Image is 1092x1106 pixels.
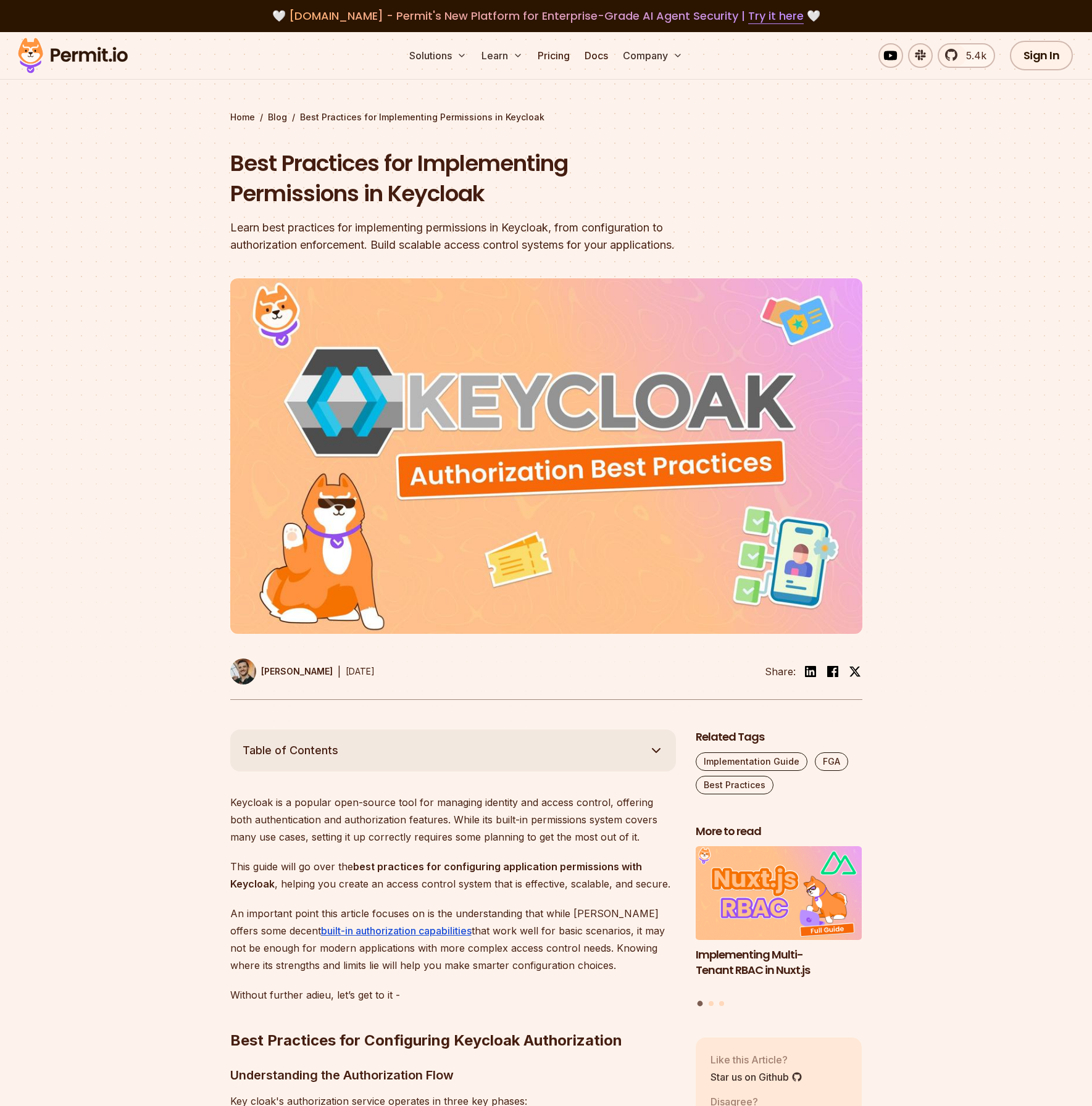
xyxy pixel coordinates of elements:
div: Learn best practices for implementing permissions in Keycloak, from configuration to authorizatio... [230,219,704,254]
button: Go to slide 1 [698,1001,703,1007]
a: Try it here [748,8,804,24]
button: Table of Contents [230,730,676,771]
div: / / [230,111,862,123]
a: Sign In [1010,41,1073,70]
h2: More to read [696,824,862,839]
h1: Best Practices for Implementing Permissions in Keycloak [230,148,704,209]
p: Like this Article? [711,1052,802,1067]
h3: Implementing Multi-Tenant RBAC in Nuxt.js [696,947,862,978]
strong: best practices for configuring application permissions with Keycloak [230,860,642,890]
img: Best Practices for Implementing Permissions in Keycloak [230,278,862,634]
img: twitter [849,665,861,678]
div: Posts [696,846,862,1008]
span: Table of Contents [243,742,338,759]
a: Star us on Github [711,1070,802,1084]
a: FGA [815,752,848,771]
button: Company [618,43,688,68]
p: [PERSON_NAME] [261,665,333,678]
div: | [338,664,341,679]
li: Share: [765,664,796,679]
span: 5.4k [959,48,986,63]
a: Docs [580,43,613,68]
a: Blog [268,111,287,123]
a: Home [230,111,255,123]
img: linkedin [803,664,818,679]
h3: Understanding the Authorization Flow [230,1065,676,1085]
time: [DATE] [346,666,375,676]
img: Daniel Bass [230,659,256,684]
img: Permit logo [12,35,133,77]
p: Without further adieu, let’s get to it - [230,986,676,1004]
li: 1 of 3 [696,846,862,993]
a: Pricing [533,43,575,68]
h2: Related Tags [696,730,862,745]
a: Best Practices [696,776,773,794]
a: Implementation Guide [696,752,807,771]
button: Learn [477,43,528,68]
p: Keycloak is a popular open-source tool for managing identity and access control, offering both au... [230,794,676,846]
a: [PERSON_NAME] [230,659,333,684]
button: Go to slide 3 [719,1001,724,1006]
a: built-in authorization capabilities [321,925,472,937]
p: This guide will go over the , helping you create an access control system that is effective, scal... [230,858,676,892]
button: Solutions [404,43,472,68]
img: Implementing Multi-Tenant RBAC in Nuxt.js [696,846,862,940]
img: facebook [825,664,840,679]
h2: Best Practices for Configuring Keycloak Authorization [230,981,676,1050]
button: Go to slide 2 [709,1001,714,1006]
div: 🤍 🤍 [30,7,1062,25]
a: 5.4k [938,43,995,68]
p: An important point this article focuses on is the understanding that while [PERSON_NAME] offers s... [230,905,676,974]
span: [DOMAIN_NAME] - Permit's New Platform for Enterprise-Grade AI Agent Security | [289,8,804,23]
a: Implementing Multi-Tenant RBAC in Nuxt.jsImplementing Multi-Tenant RBAC in Nuxt.js [696,846,862,993]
